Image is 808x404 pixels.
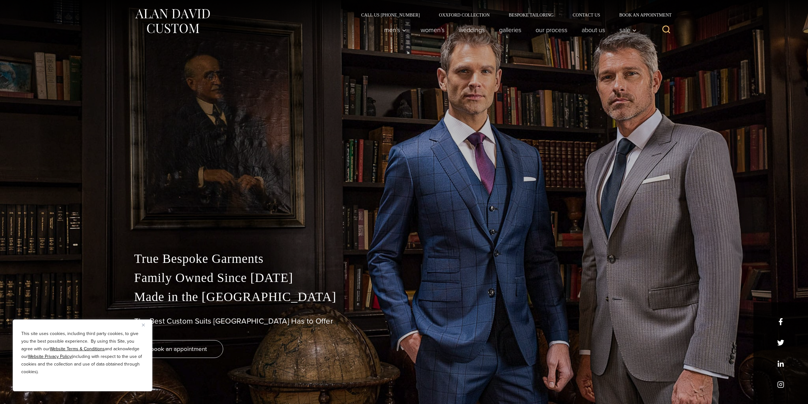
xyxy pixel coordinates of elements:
a: About Us [574,24,612,36]
button: Close [142,321,150,329]
a: instagram [777,381,784,388]
nav: Primary Navigation [377,24,640,36]
nav: Secondary Navigation [352,13,674,17]
p: True Bespoke Garments Family Owned Since [DATE] Made in the [GEOGRAPHIC_DATA] [134,249,674,306]
img: Alan David Custom [134,7,210,35]
a: Galleries [492,24,528,36]
a: Website Privacy Policy [28,353,71,360]
a: Our Process [528,24,574,36]
a: linkedin [777,360,784,367]
span: Men’s [384,27,406,33]
p: This site uses cookies, including third party cookies, to give you the best possible experience. ... [21,330,144,376]
a: Website Terms & Conditions [50,346,105,352]
a: Women’s [413,24,451,36]
span: book an appointment [150,344,207,353]
h1: The Best Custom Suits [GEOGRAPHIC_DATA] Has to Offer [134,317,674,326]
a: Contact Us [563,13,610,17]
a: Bespoke Tailoring [499,13,563,17]
button: View Search Form [659,22,674,38]
a: weddings [451,24,492,36]
a: Oxxford Collection [429,13,499,17]
span: Sale [619,27,637,33]
a: x/twitter [777,339,784,346]
a: Call Us [PHONE_NUMBER] [352,13,430,17]
img: Close [142,324,145,326]
a: facebook [777,318,784,325]
a: book an appointment [134,340,223,358]
a: Book an Appointment [610,13,674,17]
